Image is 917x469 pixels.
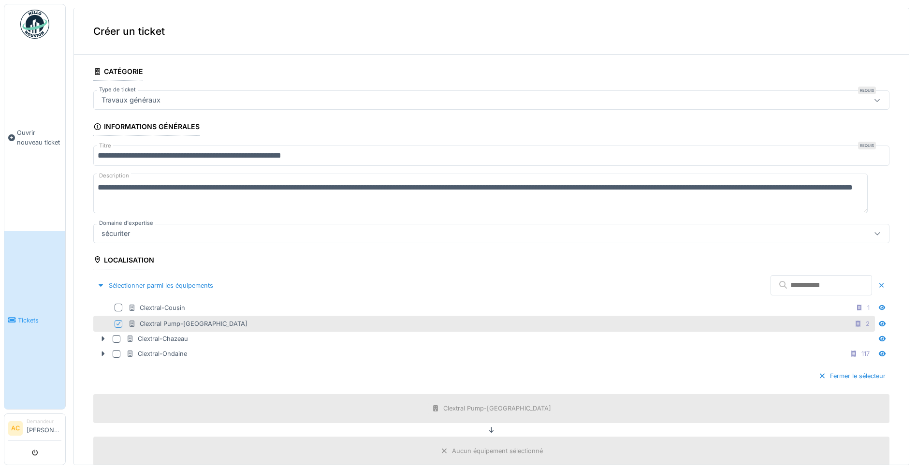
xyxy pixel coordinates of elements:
[27,418,61,425] div: Demandeur
[4,44,65,231] a: Ouvrir nouveau ticket
[815,369,889,382] div: Fermer le sélecteur
[126,349,187,358] div: Clextral-Ondaine
[98,228,134,239] div: sécuriter
[93,253,154,269] div: Localisation
[98,95,164,105] div: Travaux généraux
[858,87,876,94] div: Requis
[93,119,200,136] div: Informations générales
[128,303,185,312] div: Clextral-Cousin
[861,349,870,358] div: 117
[8,421,23,436] li: AC
[8,418,61,441] a: AC Demandeur[PERSON_NAME]
[20,10,49,39] img: Badge_color-CXgf-gQk.svg
[93,279,217,292] div: Sélectionner parmi les équipements
[443,404,551,413] div: Clextral Pump-[GEOGRAPHIC_DATA]
[74,8,909,55] div: Créer un ticket
[858,142,876,149] div: Requis
[97,170,131,182] label: Description
[4,231,65,409] a: Tickets
[867,303,870,312] div: 1
[17,128,61,147] span: Ouvrir nouveau ticket
[27,418,61,439] li: [PERSON_NAME]
[97,219,155,227] label: Domaine d'expertise
[866,319,870,328] div: 2
[126,334,188,343] div: Clextral-Chazeau
[452,446,543,455] div: Aucun équipement sélectionné
[97,142,113,150] label: Titre
[18,316,61,325] span: Tickets
[97,86,138,94] label: Type de ticket
[93,64,143,81] div: Catégorie
[128,319,247,328] div: Clextral Pump-[GEOGRAPHIC_DATA]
